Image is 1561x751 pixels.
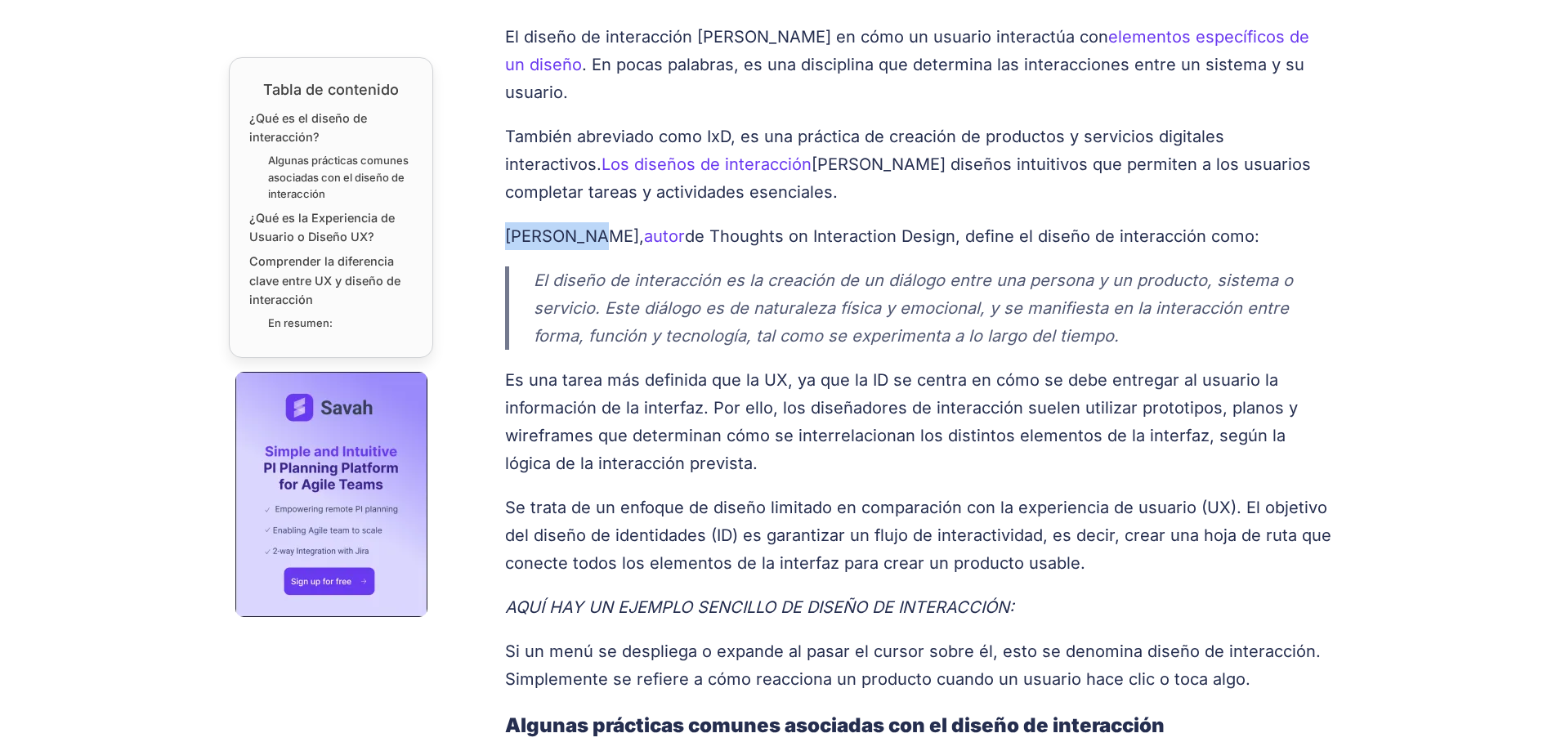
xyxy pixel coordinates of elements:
font: El diseño de interacción [PERSON_NAME] en cómo un usuario interactúa con [505,27,1108,47]
a: ¿Qué es el diseño de interacción? [249,109,413,146]
font: [PERSON_NAME] diseños intuitivos que permiten a los usuarios completar tareas y actividades esenc... [505,154,1311,202]
font: ¿Qué es la Experiencia de Usuario o Diseño UX? [249,211,395,244]
font: AQUÍ HAY UN EJEMPLO SENCILLO DE DISEÑO DE INTERACCIÓN: [505,597,1014,617]
font: . En pocas palabras, es una disciplina que determina las interacciones entre un sistema y su usua... [505,55,1304,102]
font: Si un menú se despliega o expande al pasar el cursor sobre él, esto se denomina diseño de interac... [505,641,1321,689]
a: Algunas prácticas comunes asociadas con el diseño de interacción [268,152,413,203]
font: Algunas prácticas comunes asociadas con el diseño de interacción [268,154,409,201]
a: ¿Qué es la Experiencia de Usuario o Diseño UX? [249,208,413,246]
font: ¿Qué es el diseño de interacción? [249,111,367,144]
font: Comprender la diferencia clave entre UX y diseño de interacción [249,254,400,306]
font: Se trata de un enfoque de diseño limitado en comparación con la experiencia de usuario (UX). El o... [505,498,1331,573]
font: En resumen: [268,316,333,329]
a: Comprender la diferencia clave entre UX y diseño de interacción [249,252,413,308]
a: En resumen: [268,315,333,332]
a: Los diseños de interacción [602,154,812,174]
iframe: Chat Widget [1479,673,1561,751]
font: [PERSON_NAME], [505,226,644,246]
font: También abreviado como IxD, es una práctica de creación de productos y servicios digitales intera... [505,127,1224,174]
font: de Thoughts on Interaction Design, define el diseño de interacción como: [685,226,1259,246]
div: Widget de chat [1479,673,1561,751]
font: Es una tarea más definida que la UX, ya que la ID se centra en cómo se debe entregar al usuario l... [505,370,1298,473]
font: Algunas prácticas comunes asociadas con el diseño de interacción [505,713,1165,737]
font: Tabla de contenido [263,81,399,98]
a: autor [644,226,685,246]
font: El diseño de interacción es la creación de un diálogo entre una persona y un producto, sistema o ... [534,270,1293,346]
